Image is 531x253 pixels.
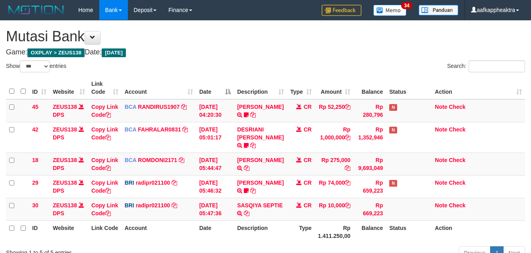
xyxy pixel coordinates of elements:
[102,48,126,57] span: [DATE]
[91,126,118,141] a: Copy Link Code
[237,104,284,110] a: [PERSON_NAME]
[389,127,397,133] span: Has Note
[419,5,458,15] img: panduan.png
[50,77,88,99] th: Website: activate to sort column ascending
[449,104,465,110] a: Check
[32,157,39,163] span: 18
[345,202,350,209] a: Copy Rp 10,000 to clipboard
[125,126,137,133] span: BCA
[447,60,525,72] label: Search:
[53,180,77,186] a: ZEUS138
[172,202,177,209] a: Copy radipr021100 to clipboard
[303,180,311,186] span: CR
[234,77,287,99] th: Description: activate to sort column ascending
[250,142,256,149] a: Copy DESRIANI NATALIS T to clipboard
[20,60,50,72] select: Showentries
[136,180,170,186] a: radipr021100
[435,180,447,186] a: Note
[50,220,88,243] th: Website
[182,126,188,133] a: Copy FAHRALAR0831 to clipboard
[196,220,234,243] th: Date
[50,99,88,122] td: DPS
[353,220,386,243] th: Balance
[91,180,118,194] a: Copy Link Code
[315,153,354,175] td: Rp 275,000
[196,99,234,122] td: [DATE] 04:20:30
[125,157,137,163] span: BCA
[6,4,66,16] img: MOTION_logo.png
[53,126,77,133] a: ZEUS138
[303,104,311,110] span: CR
[50,122,88,153] td: DPS
[250,112,256,118] a: Copy TENNY SETIAWAN to clipboard
[88,77,122,99] th: Link Code: activate to sort column ascending
[353,153,386,175] td: Rp 9,693,049
[353,198,386,220] td: Rp 669,223
[401,2,412,9] span: 34
[32,180,39,186] span: 29
[287,220,315,243] th: Type
[449,126,465,133] a: Check
[353,175,386,198] td: Rp 659,223
[32,202,39,209] span: 30
[449,180,465,186] a: Check
[449,157,465,163] a: Check
[435,202,447,209] a: Note
[432,77,525,99] th: Action: activate to sort column ascending
[237,202,283,209] a: SASQIYA SEPTIE
[196,153,234,175] td: [DATE] 05:44:47
[91,202,118,216] a: Copy Link Code
[136,202,170,209] a: radipr021100
[353,122,386,153] td: Rp 1,352,946
[389,180,397,187] span: Has Note
[122,77,196,99] th: Account: activate to sort column ascending
[88,220,122,243] th: Link Code
[196,77,234,99] th: Date: activate to sort column descending
[196,122,234,153] td: [DATE] 05:01:17
[6,60,66,72] label: Show entries
[469,60,525,72] input: Search:
[353,99,386,122] td: Rp 280,796
[435,126,447,133] a: Note
[196,198,234,220] td: [DATE] 05:47:36
[237,157,284,163] a: [PERSON_NAME]
[27,48,85,57] span: OXPLAY > ZEUS138
[386,77,432,99] th: Status
[29,220,50,243] th: ID
[303,202,311,209] span: CR
[125,104,137,110] span: BCA
[389,104,397,111] span: Has Note
[122,220,196,243] th: Account
[432,220,525,243] th: Action
[29,77,50,99] th: ID: activate to sort column ascending
[6,29,525,44] h1: Mutasi Bank
[315,122,354,153] td: Rp 1,000,000
[345,180,350,186] a: Copy Rp 74,000 to clipboard
[125,202,134,209] span: BRI
[435,157,447,163] a: Note
[303,157,311,163] span: CR
[322,5,361,16] img: Feedback.jpg
[50,175,88,198] td: DPS
[6,48,525,56] h4: Game: Date:
[303,126,311,133] span: CR
[386,220,432,243] th: Status
[315,77,354,99] th: Amount: activate to sort column ascending
[91,157,118,171] a: Copy Link Code
[32,104,39,110] span: 45
[244,210,249,216] a: Copy SASQIYA SEPTIE to clipboard
[287,77,315,99] th: Type: activate to sort column ascending
[237,180,284,186] a: [PERSON_NAME]
[53,202,77,209] a: ZEUS138
[435,104,447,110] a: Note
[50,198,88,220] td: DPS
[181,104,187,110] a: Copy RANDIRUS1907 to clipboard
[315,99,354,122] td: Rp 52,250
[53,157,77,163] a: ZEUS138
[138,126,181,133] a: FAHRALAR0831
[237,126,284,141] a: DESRIANI [PERSON_NAME]
[50,153,88,175] td: DPS
[138,104,180,110] a: RANDIRUS1907
[353,77,386,99] th: Balance
[244,165,249,171] a: Copy MUHAMMAD IQB to clipboard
